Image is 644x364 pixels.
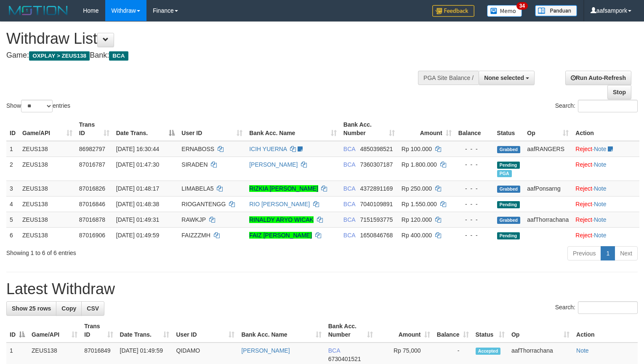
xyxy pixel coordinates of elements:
span: SIRADEN [181,161,208,168]
a: Reject [575,185,592,192]
td: · [572,227,639,243]
img: Feedback.jpg [432,5,474,17]
span: Rp 400.000 [402,232,432,239]
span: Copy 4372891169 to clipboard [360,185,393,192]
span: Accepted [476,348,501,355]
span: Rp 250.000 [402,185,432,192]
span: 87016878 [79,216,105,223]
div: Showing 1 to 6 of 6 entries [6,245,262,257]
td: ZEUS138 [19,157,76,181]
span: Rp 100.000 [402,146,432,152]
a: Run Auto-Refresh [565,71,631,85]
span: Pending [497,162,520,169]
div: - - - [458,160,490,169]
select: Showentries [21,100,53,112]
th: Action [573,319,638,343]
span: 87016787 [79,161,105,168]
span: Copy 6730401521 to clipboard [328,356,361,362]
span: [DATE] 01:48:38 [116,201,159,207]
div: - - - [458,215,490,224]
span: LIMABELA5 [181,185,213,192]
td: aafPonsarng [524,181,572,196]
span: BCA [109,51,128,61]
span: ERNABOSS [181,146,214,152]
td: aafRANGERS [524,141,572,157]
th: Date Trans.: activate to sort column ascending [117,319,173,343]
span: Rp 120.000 [402,216,432,223]
a: [PERSON_NAME] [249,161,298,168]
span: BCA [343,161,355,168]
span: FAIZZZMH [181,232,210,239]
div: PGA Site Balance / [418,71,479,85]
th: Balance [455,117,494,141]
span: Copy [61,305,76,312]
th: Status: activate to sort column ascending [472,319,508,343]
input: Search: [578,301,638,314]
th: User ID: activate to sort column ascending [173,319,238,343]
td: · [572,141,639,157]
td: · [572,212,639,227]
h4: Game: Bank: [6,51,421,60]
a: Note [594,232,607,239]
span: 87016846 [79,201,105,207]
td: · [572,181,639,196]
span: Grabbed [497,217,521,224]
a: ICIH YUERNA [249,146,287,152]
th: Bank Acc. Name: activate to sort column ascending [238,319,325,343]
span: [DATE] 01:47:30 [116,161,159,168]
th: Status [494,117,524,141]
span: 87016826 [79,185,105,192]
th: Op: activate to sort column ascending [508,319,573,343]
td: 2 [6,157,19,181]
span: [DATE] 01:48:17 [116,185,159,192]
span: Copy 7151593775 to clipboard [360,216,393,223]
div: - - - [458,200,490,208]
span: 87016906 [79,232,105,239]
span: RAWKJP [181,216,206,223]
th: Bank Acc. Number: activate to sort column ascending [340,117,398,141]
a: Copy [56,301,82,316]
span: RIOGANTENGG [181,201,226,207]
th: Amount: activate to sort column ascending [376,319,433,343]
span: [DATE] 01:49:59 [116,232,159,239]
span: Show 25 rows [12,305,51,312]
h1: Withdraw List [6,30,421,47]
a: Next [615,246,638,260]
button: None selected [479,71,535,85]
th: Balance: activate to sort column ascending [434,319,472,343]
span: Grabbed [497,186,521,193]
span: [DATE] 16:30:44 [116,146,159,152]
label: Search: [555,301,638,314]
td: 1 [6,141,19,157]
th: Trans ID: activate to sort column ascending [76,117,113,141]
span: Grabbed [497,146,521,153]
label: Show entries [6,100,70,112]
td: 6 [6,227,19,243]
td: 3 [6,181,19,196]
a: 1 [601,246,615,260]
th: Bank Acc. Name: activate to sort column ascending [246,117,340,141]
th: ID: activate to sort column descending [6,319,28,343]
span: Copy 7360307187 to clipboard [360,161,393,168]
span: Pending [497,232,520,239]
a: RIO [PERSON_NAME] [249,201,310,207]
a: Reject [575,161,592,168]
span: Rp 1.800.000 [402,161,437,168]
a: Reject [575,232,592,239]
span: BCA [343,201,355,207]
td: ZEUS138 [19,212,76,227]
td: 5 [6,212,19,227]
span: BCA [343,146,355,152]
a: Reject [575,146,592,152]
th: Date Trans.: activate to sort column descending [113,117,178,141]
span: Copy 4850398521 to clipboard [360,146,393,152]
td: · [572,157,639,181]
div: - - - [458,145,490,153]
td: ZEUS138 [19,141,76,157]
th: Action [572,117,639,141]
th: User ID: activate to sort column ascending [178,117,246,141]
a: Stop [607,85,631,99]
a: CSV [81,301,104,316]
span: None selected [484,74,524,81]
span: [DATE] 01:49:31 [116,216,159,223]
